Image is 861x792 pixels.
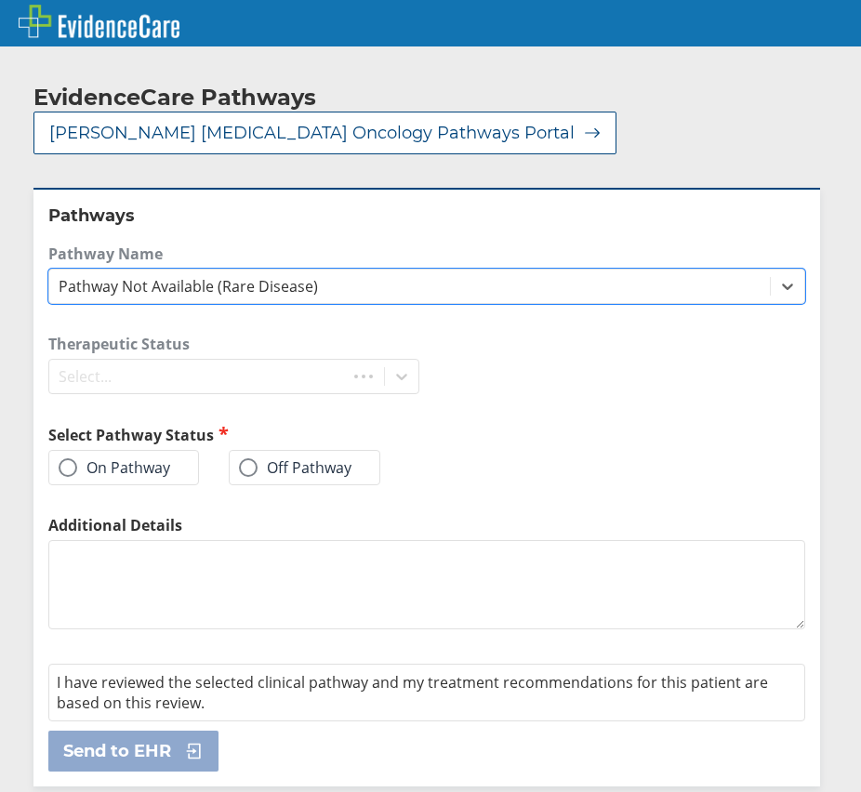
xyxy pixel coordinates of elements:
label: Off Pathway [239,458,351,477]
label: Pathway Name [48,244,805,264]
label: On Pathway [59,458,170,477]
span: [PERSON_NAME] [MEDICAL_DATA] Oncology Pathways Portal [49,122,575,144]
button: [PERSON_NAME] [MEDICAL_DATA] Oncology Pathways Portal [33,112,616,154]
button: Send to EHR [48,731,219,772]
span: Send to EHR [63,740,171,762]
label: Therapeutic Status [48,334,419,354]
h2: Pathways [48,205,805,227]
h2: EvidenceCare Pathways [33,84,316,112]
img: EvidenceCare [19,5,179,38]
label: Additional Details [48,515,805,535]
h2: Select Pathway Status [48,424,419,445]
span: I have reviewed the selected clinical pathway and my treatment recommendations for this patient a... [57,672,768,713]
